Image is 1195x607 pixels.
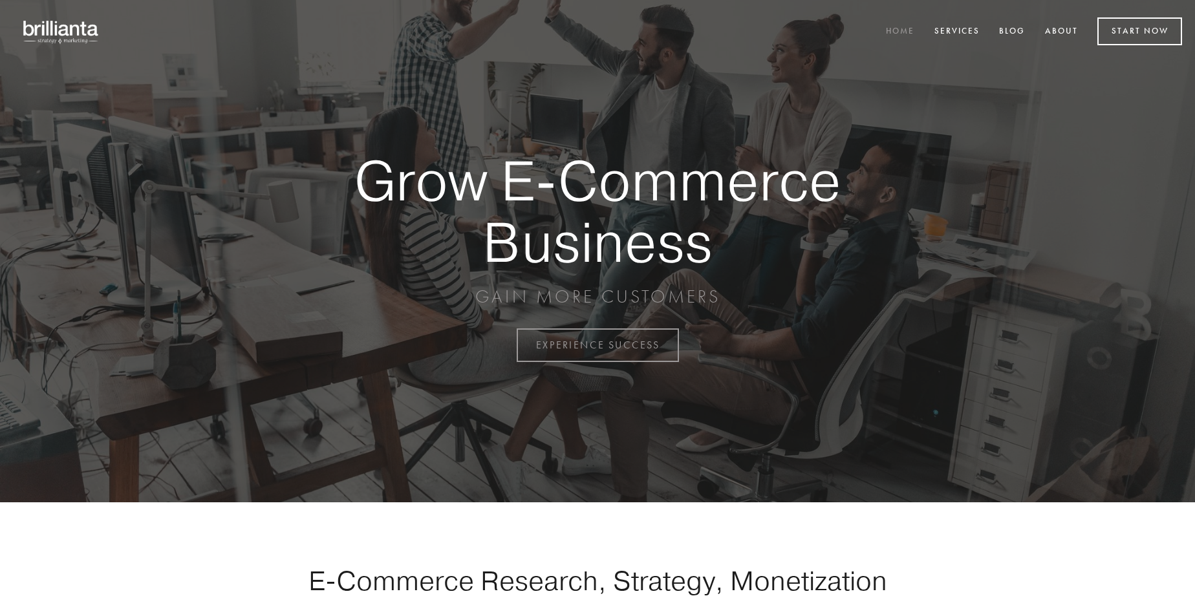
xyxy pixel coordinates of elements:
p: GAIN MORE CUSTOMERS [309,285,886,308]
a: EXPERIENCE SUCCESS [517,328,679,362]
a: Home [877,21,923,43]
a: Blog [991,21,1033,43]
a: About [1037,21,1086,43]
h1: E-Commerce Research, Strategy, Monetization [268,564,927,597]
a: Services [926,21,988,43]
a: Start Now [1097,17,1182,45]
img: brillianta - research, strategy, marketing [13,13,110,50]
strong: Grow E-Commerce Business [309,150,886,272]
